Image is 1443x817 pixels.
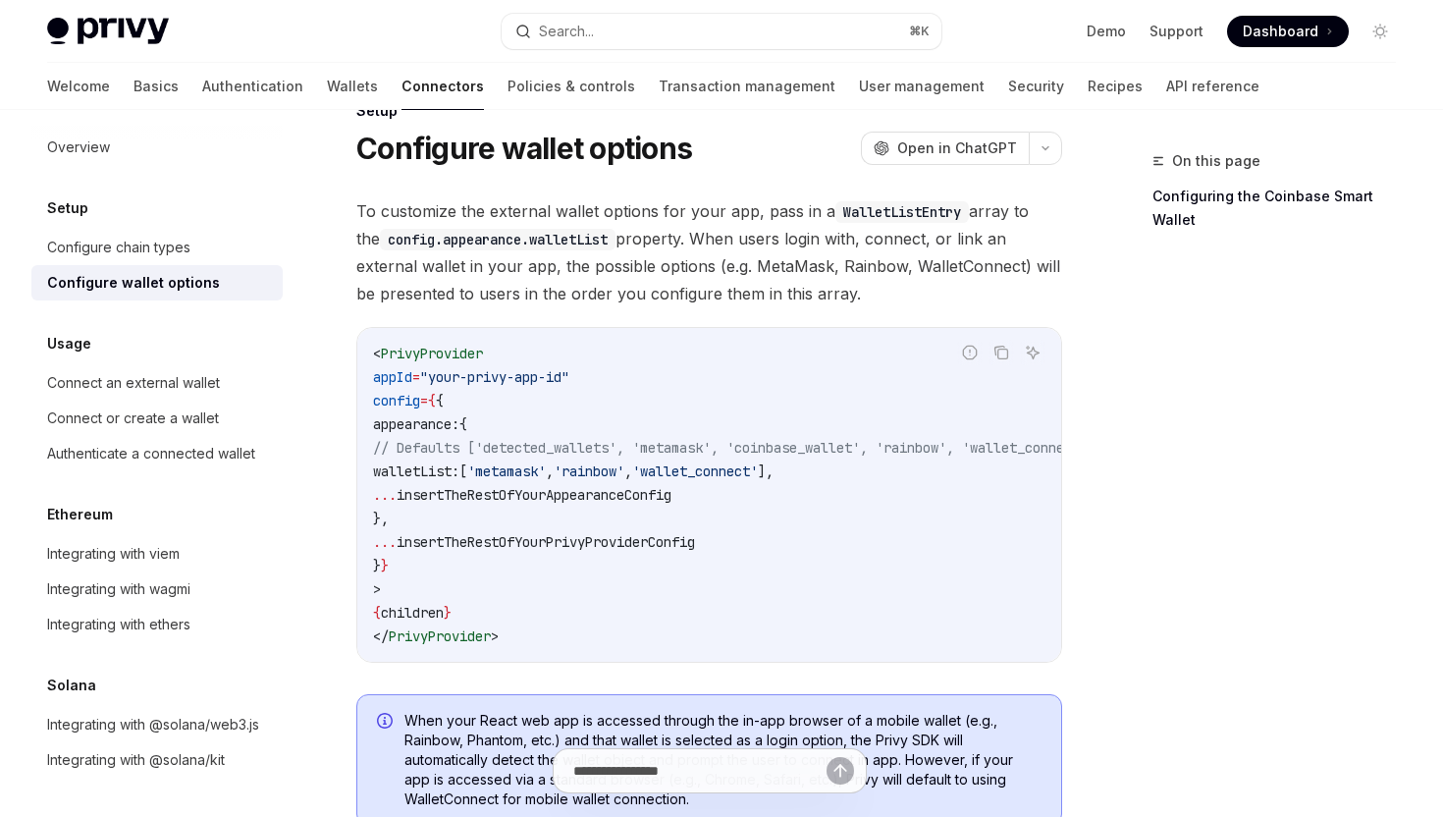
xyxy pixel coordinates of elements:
span: ], [758,463,774,480]
a: Wallets [327,63,378,110]
a: Policies & controls [508,63,635,110]
div: Authenticate a connected wallet [47,442,255,465]
span: Open in ChatGPT [897,138,1017,158]
span: > [491,627,499,645]
a: Integrating with wagmi [31,572,283,607]
span: config [373,392,420,409]
h1: Configure wallet options [356,131,692,166]
a: Configure wallet options [31,265,283,300]
a: Basics [134,63,179,110]
button: Copy the contents from the code block [989,340,1014,365]
span: To customize the external wallet options for your app, pass in a array to the property. When user... [356,197,1062,307]
span: insertTheRestOfYourPrivyProviderConfig [397,533,695,551]
span: { [436,392,444,409]
h5: Setup [47,196,88,220]
button: Search...⌘K [502,14,940,49]
a: Configure chain types [31,230,283,265]
span: walletList: [373,463,459,480]
span: } [444,604,452,622]
a: Connectors [401,63,484,110]
a: API reference [1166,63,1259,110]
a: Integrating with ethers [31,607,283,642]
a: Authentication [202,63,303,110]
span: < [373,345,381,362]
span: , [546,463,554,480]
span: = [420,392,428,409]
span: 'metamask' [467,463,546,480]
button: Send message [827,757,854,785]
a: Security [1008,63,1064,110]
span: "your-privy-app-id" [420,368,569,386]
h5: Ethereum [47,503,113,526]
span: { [459,415,467,433]
div: Configure chain types [47,236,190,259]
span: appId [373,368,412,386]
a: Support [1149,22,1203,41]
a: Welcome [47,63,110,110]
span: 'rainbow' [554,463,624,480]
a: Integrating with @solana/web3.js [31,707,283,742]
div: Integrating with ethers [47,613,190,636]
span: } [373,557,381,574]
span: </ [373,627,389,645]
a: Connect an external wallet [31,365,283,401]
div: Integrating with @solana/web3.js [47,713,259,736]
div: Connect an external wallet [47,371,220,395]
a: Transaction management [659,63,835,110]
div: Configure wallet options [47,271,220,295]
div: Overview [47,136,110,159]
a: Dashboard [1227,16,1349,47]
h5: Usage [47,332,91,355]
span: Dashboard [1243,22,1318,41]
a: Integrating with viem [31,536,283,572]
span: appearance: [373,415,459,433]
button: Report incorrect code [957,340,983,365]
div: Integrating with wagmi [47,577,190,601]
a: Recipes [1088,63,1143,110]
span: , [624,463,632,480]
span: { [428,392,436,409]
span: // Defaults ['detected_wallets', 'metamask', 'coinbase_wallet', 'rainbow', 'wallet_connect'] [373,439,1096,457]
span: 'wallet_connect' [632,463,758,480]
span: }, [373,510,389,527]
code: WalletListEntry [835,201,969,223]
span: On this page [1172,149,1260,173]
div: Integrating with @solana/kit [47,748,225,772]
div: Search... [539,20,594,43]
button: Toggle dark mode [1364,16,1396,47]
span: > [373,580,381,598]
div: Integrating with viem [47,542,180,566]
h5: Solana [47,674,96,697]
a: Integrating with @solana/kit [31,742,283,778]
span: PrivyProvider [381,345,483,362]
span: insertTheRestOfYourAppearanceConfig [397,486,671,504]
span: } [381,557,389,574]
span: { [373,604,381,622]
div: Setup [356,101,1062,121]
span: When your React web app is accessed through the in-app browser of a mobile wallet (e.g., Rainbow,... [404,711,1042,809]
span: ⌘ K [909,24,930,39]
span: ... [373,486,397,504]
a: Overview [31,130,283,165]
span: children [381,604,444,622]
a: User management [859,63,985,110]
a: Connect or create a wallet [31,401,283,436]
button: Open in ChatGPT [861,132,1029,165]
button: Ask AI [1020,340,1045,365]
a: Configuring the Coinbase Smart Wallet [1152,181,1412,236]
span: = [412,368,420,386]
span: [ [459,463,467,480]
span: PrivyProvider [389,627,491,645]
a: Authenticate a connected wallet [31,436,283,471]
span: ... [373,533,397,551]
a: Demo [1087,22,1126,41]
svg: Info [377,713,397,733]
code: config.appearance.walletList [380,229,615,250]
img: light logo [47,18,169,45]
div: Connect or create a wallet [47,407,219,430]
